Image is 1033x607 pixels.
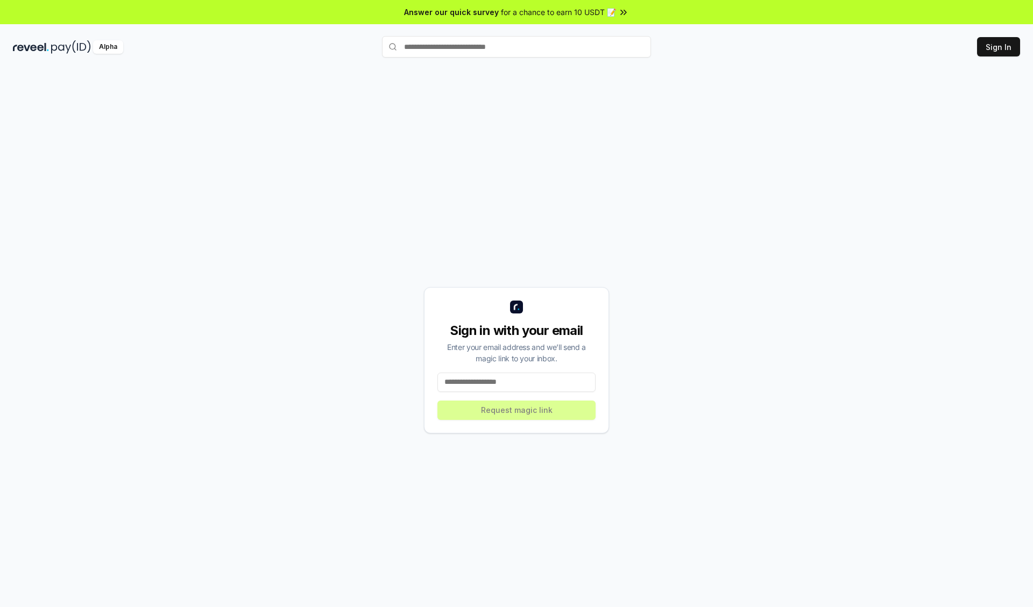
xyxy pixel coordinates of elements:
div: Sign in with your email [437,322,596,339]
img: reveel_dark [13,40,49,54]
div: Enter your email address and we’ll send a magic link to your inbox. [437,341,596,364]
div: Alpha [93,40,123,54]
span: for a chance to earn 10 USDT 📝 [501,6,616,18]
img: logo_small [510,301,523,313]
span: Answer our quick survey [404,6,499,18]
button: Sign In [977,37,1020,56]
img: pay_id [51,40,91,54]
